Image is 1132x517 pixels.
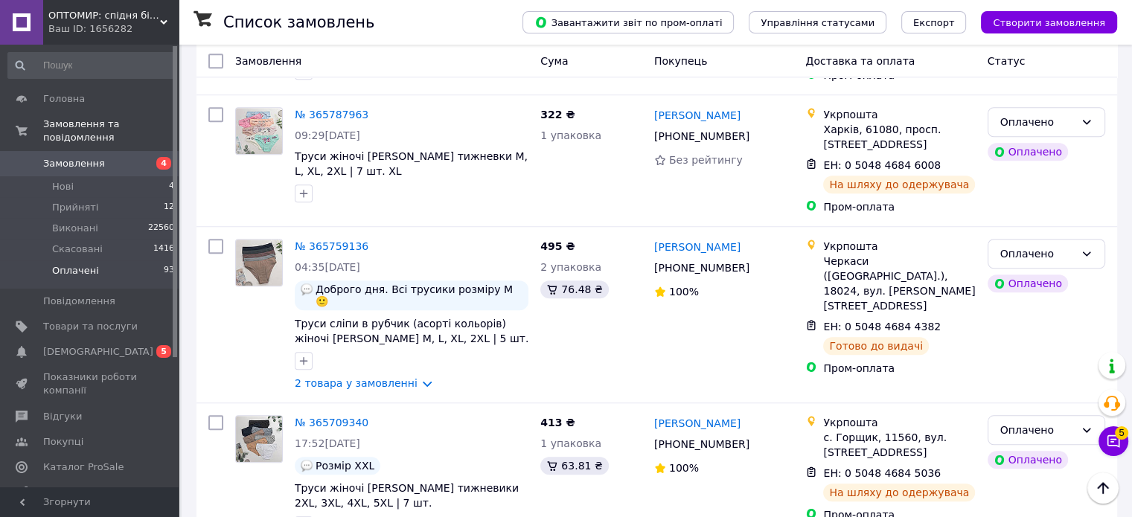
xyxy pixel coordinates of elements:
[156,345,171,358] span: 5
[749,11,886,33] button: Управління статусами
[156,157,171,170] span: 4
[43,435,83,449] span: Покупці
[988,143,1068,161] div: Оплачено
[295,240,368,252] a: № 365759136
[301,460,313,472] img: :speech_balloon:
[7,52,176,79] input: Пошук
[43,157,105,170] span: Замовлення
[295,150,528,177] a: Труси жіночі [PERSON_NAME] тижневки M, L, XL, 2XL | 7 шт. XL
[43,295,115,308] span: Повідомлення
[540,261,601,273] span: 2 упаковка
[43,320,138,333] span: Товари та послуги
[223,13,374,31] h1: Список замовлень
[823,415,975,430] div: Укрпошта
[43,118,179,144] span: Замовлення та повідомлення
[235,415,283,463] a: Фото товару
[52,180,74,193] span: Нові
[823,199,975,214] div: Пром-оплата
[295,417,368,428] a: № 365709340
[295,109,368,121] a: № 365787963
[43,410,82,423] span: Відгуки
[651,434,752,455] div: [PHONE_NUMBER]
[295,482,519,509] a: Труси жіночі [PERSON_NAME] тижневики 2XL, 3XL, 4XL, 5XL | 7 шт.
[669,286,699,298] span: 100%
[43,92,85,106] span: Головна
[153,243,174,256] span: 1416
[805,55,915,67] span: Доставка та оплата
[988,55,1026,67] span: Статус
[235,239,283,286] a: Фото товару
[823,361,975,376] div: Пром-оплата
[988,274,1068,292] div: Оплачено
[48,22,179,36] div: Ваш ID: 1656282
[823,159,941,171] span: ЕН: 0 5048 4684 6008
[981,11,1117,33] button: Створити замовлення
[540,457,608,475] div: 63.81 ₴
[43,370,138,397] span: Показники роботи компанії
[1000,245,1075,262] div: Оплачено
[52,222,98,235] span: Виконані
[1000,422,1075,438] div: Оплачено
[823,122,975,152] div: Харків, 61080, просп. [STREET_ADDRESS]
[534,16,722,29] span: Завантажити звіт по пром-оплаті
[823,107,975,122] div: Укрпошта
[295,261,360,273] span: 04:35[DATE]
[913,17,955,28] span: Експорт
[295,377,418,389] a: 2 товара у замовленні
[48,9,160,22] span: ОПТОМИР: спідня білизна по оптовим цінам зі складу!
[169,180,174,193] span: 4
[540,280,608,298] div: 76.48 ₴
[43,486,95,499] span: Аналітика
[966,16,1117,28] a: Створити замовлення
[295,318,528,344] a: Труси сліпи в рубчик (асорті кольорів) жіночі [PERSON_NAME] M, L, XL, 2XL | 5 шт.
[295,129,360,141] span: 09:29[DATE]
[654,416,741,431] a: [PERSON_NAME]
[823,239,975,254] div: Укрпошта
[993,17,1105,28] span: Створити замовлення
[43,460,124,474] span: Каталог ProSale
[148,222,174,235] span: 22560
[540,417,575,428] span: 413 ₴
[1000,114,1075,130] div: Оплачено
[651,257,752,278] div: [PHONE_NUMBER]
[901,11,967,33] button: Експорт
[761,17,874,28] span: Управління статусами
[316,460,374,472] span: Розмір XXL
[669,462,699,474] span: 100%
[295,437,360,449] span: 17:52[DATE]
[823,254,975,313] div: Черкаси ([GEOGRAPHIC_DATA].), 18024, вул. [PERSON_NAME][STREET_ADDRESS]
[236,108,282,154] img: Фото товару
[823,430,975,460] div: с. Горщик, 11560, вул. [STREET_ADDRESS]
[52,264,99,277] span: Оплачені
[1087,472,1119,504] button: Наверх
[540,109,575,121] span: 322 ₴
[540,129,601,141] span: 1 упаковка
[823,484,975,501] div: На шляху до одержувача
[540,240,575,252] span: 495 ₴
[669,154,743,166] span: Без рейтингу
[236,416,282,462] img: Фото товару
[316,283,522,307] span: Доброго дня. Всі трусики розміру М🙂
[52,243,103,256] span: Скасовані
[823,337,929,355] div: Готово до видачі
[823,467,941,479] span: ЕН: 0 5048 4684 5036
[540,55,568,67] span: Cума
[651,126,752,147] div: [PHONE_NUMBER]
[52,201,98,214] span: Прийняті
[522,11,734,33] button: Завантажити звіт по пром-оплаті
[654,108,741,123] a: [PERSON_NAME]
[235,107,283,155] a: Фото товару
[1099,426,1128,456] button: Чат з покупцем5
[1115,426,1128,440] span: 5
[654,55,707,67] span: Покупець
[43,345,153,359] span: [DEMOGRAPHIC_DATA]
[235,55,301,67] span: Замовлення
[988,451,1068,469] div: Оплачено
[823,176,975,193] div: На шляху до одержувача
[301,283,313,295] img: :speech_balloon:
[823,321,941,333] span: ЕН: 0 5048 4684 4382
[164,264,174,277] span: 93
